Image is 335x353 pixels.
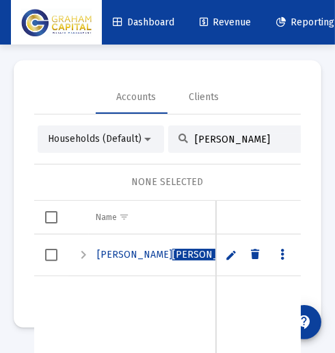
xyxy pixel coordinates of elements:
[119,212,129,222] span: Show filter options for column 'Name'
[225,249,237,261] a: Edit
[172,249,247,260] span: [PERSON_NAME]
[89,201,216,234] td: Column Name
[200,16,251,28] span: Revenue
[45,249,57,261] div: Select row
[276,16,334,28] span: Reporting
[189,90,219,104] div: Clients
[195,134,329,145] input: Search
[45,211,57,223] div: Select all
[113,16,174,28] span: Dashboard
[21,9,92,36] img: Dashboard
[116,90,156,104] div: Accounts
[296,314,312,330] mat-icon: contact_support
[96,245,296,265] a: [PERSON_NAME][PERSON_NAME]Household
[96,212,117,223] div: Name
[102,9,185,36] a: Dashboard
[48,133,142,145] span: Households (Default)
[45,175,290,189] div: NONE SELECTED
[189,9,262,36] a: Revenue
[97,249,295,260] span: [PERSON_NAME] Household
[68,234,89,276] td: Expand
